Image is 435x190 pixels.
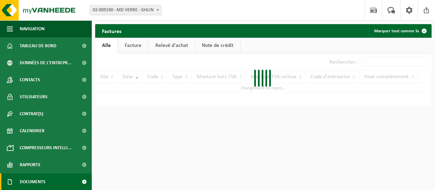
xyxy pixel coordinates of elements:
[95,24,128,37] h2: Factures
[118,38,148,53] a: Facture
[20,88,48,105] span: Utilisateurs
[90,5,161,15] span: 02-009190 - MD VERRE - GHLIN
[20,139,72,156] span: Compresseurs intelli...
[20,54,72,71] span: Données de l'entrepr...
[20,20,45,37] span: Navigation
[20,37,56,54] span: Tableau de bord
[195,38,240,53] a: Note de crédit
[20,71,40,88] span: Contacts
[149,38,195,53] a: Relevé d'achat
[95,38,118,53] a: Alle
[20,105,43,122] span: Contrat(s)
[369,24,431,38] button: Marquer tout comme lu
[20,156,40,173] span: Rapports
[20,122,45,139] span: Calendrier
